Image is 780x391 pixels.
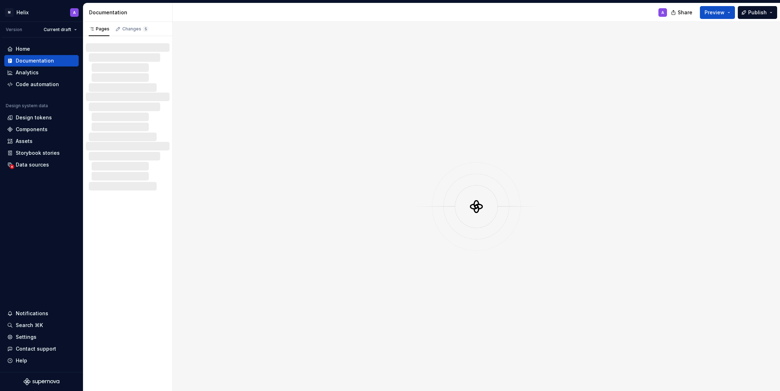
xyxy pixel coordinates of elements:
[24,378,59,385] svg: Supernova Logo
[16,57,54,64] div: Documentation
[738,6,777,19] button: Publish
[4,43,79,55] a: Home
[16,126,48,133] div: Components
[89,26,109,32] div: Pages
[4,147,79,159] a: Storybook stories
[73,10,76,15] div: A
[1,5,82,20] button: MHelixA
[4,124,79,135] a: Components
[667,6,697,19] button: Share
[16,345,56,352] div: Contact support
[143,26,148,32] span: 5
[122,26,148,32] div: Changes
[748,9,767,16] span: Publish
[40,25,80,35] button: Current draft
[16,9,29,16] div: Helix
[705,9,725,16] span: Preview
[44,27,71,33] span: Current draft
[4,355,79,366] button: Help
[16,45,30,53] div: Home
[16,114,52,121] div: Design tokens
[16,69,39,76] div: Analytics
[16,138,33,145] div: Assets
[4,308,79,319] button: Notifications
[4,55,79,66] a: Documentation
[4,331,79,343] a: Settings
[16,322,43,329] div: Search ⌘K
[4,159,79,170] a: Data sources
[16,357,27,364] div: Help
[678,9,692,16] span: Share
[700,6,735,19] button: Preview
[4,135,79,147] a: Assets
[4,67,79,78] a: Analytics
[661,10,664,15] div: A
[16,310,48,317] div: Notifications
[16,81,59,88] div: Code automation
[89,9,170,16] div: Documentation
[4,343,79,355] button: Contact support
[16,333,36,341] div: Settings
[16,149,60,157] div: Storybook stories
[16,161,49,168] div: Data sources
[4,112,79,123] a: Design tokens
[5,8,14,17] div: M
[6,27,22,33] div: Version
[4,79,79,90] a: Code automation
[6,103,48,109] div: Design system data
[4,320,79,331] button: Search ⌘K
